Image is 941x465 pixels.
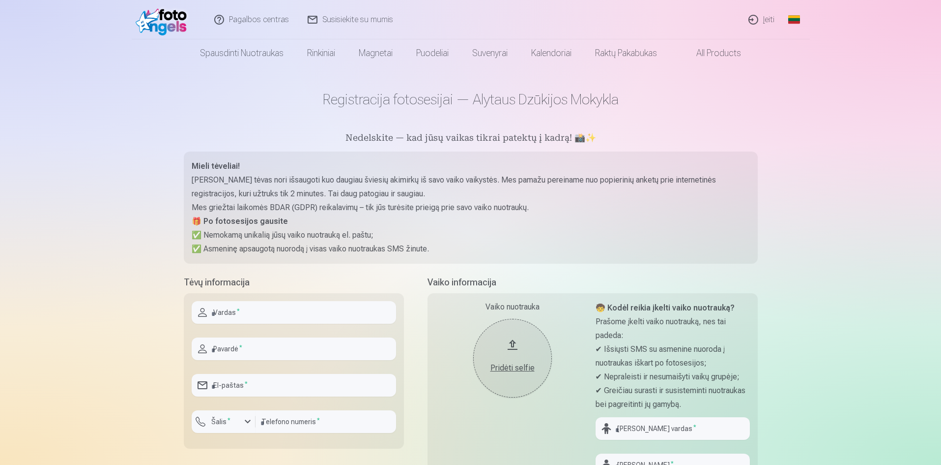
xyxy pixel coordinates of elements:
[192,217,288,226] strong: 🎁 Po fotosesijos gausite
[136,4,192,35] img: /fa2
[184,91,758,108] h1: Registracija fotosesijai — Alytaus Dzūkijos Mokykla
[184,276,404,289] h5: Tėvų informacija
[460,39,519,67] a: Suvenyrai
[483,362,542,374] div: Pridėti selfie
[207,417,234,427] label: Šalis
[428,276,758,289] h5: Vaiko informacija
[188,39,295,67] a: Spausdinti nuotraukas
[192,410,256,433] button: Šalis*
[184,132,758,146] h5: Nedelskite — kad jūsų vaikas tikrai patektų į kadrą! 📸✨
[295,39,347,67] a: Rinkiniai
[404,39,460,67] a: Puodeliai
[583,39,669,67] a: Raktų pakabukas
[596,370,750,384] p: ✔ Nepraleisti ir nesumaišyti vaikų grupėje;
[596,342,750,370] p: ✔ Išsiųsti SMS su asmenine nuoroda į nuotraukas iškart po fotosesijos;
[192,201,750,215] p: Mes griežtai laikomės BDAR (GDPR) reikalavimų – tik jūs turėsite prieigą prie savo vaiko nuotraukų.
[435,301,590,313] div: Vaiko nuotrauka
[596,315,750,342] p: Prašome įkelti vaiko nuotrauką, nes tai padeda:
[192,228,750,242] p: ✅ Nemokamą unikalią jūsų vaiko nuotrauką el. paštu;
[473,319,552,398] button: Pridėti selfie
[596,384,750,411] p: ✔ Greičiau surasti ir susisteminti nuotraukas bei pagreitinti jų gamybą.
[192,161,240,171] strong: Mieli tėveliai!
[596,303,735,312] strong: 🧒 Kodėl reikia įkelti vaiko nuotrauką?
[192,173,750,201] p: [PERSON_NAME] tėvas nori išsaugoti kuo daugiau šviesių akimirkų iš savo vaiko vaikystės. Mes pama...
[192,242,750,256] p: ✅ Asmeninę apsaugotą nuorodą į visas vaiko nuotraukas SMS žinute.
[347,39,404,67] a: Magnetai
[669,39,753,67] a: All products
[519,39,583,67] a: Kalendoriai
